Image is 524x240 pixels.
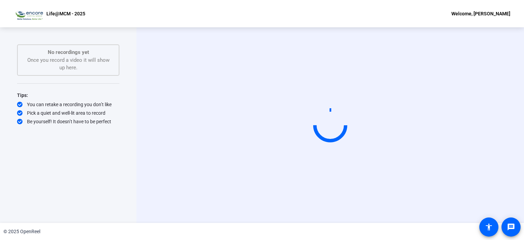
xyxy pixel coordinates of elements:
[17,110,119,116] div: Pick a quiet and well-lit area to record
[17,91,119,99] div: Tips:
[25,48,112,56] p: No recordings yet
[25,48,112,72] div: Once you record a video it will show up here.
[451,10,510,18] div: Welcome, [PERSON_NAME]
[17,118,119,125] div: Be yourself! It doesn’t have to be perfect
[3,228,40,235] div: © 2025 OpenReel
[17,101,119,108] div: You can retake a recording you don’t like
[507,223,515,231] mat-icon: message
[485,223,493,231] mat-icon: accessibility
[14,7,43,20] img: OpenReel logo
[46,10,85,18] p: Life@MCM - 2025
